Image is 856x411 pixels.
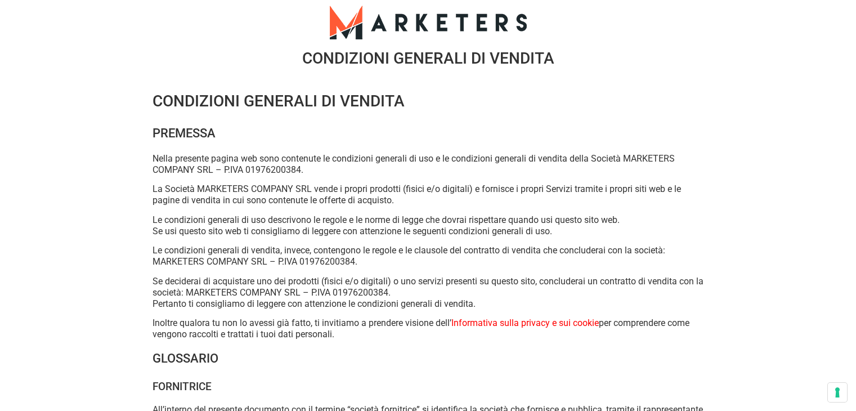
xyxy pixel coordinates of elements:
p: Nella presente pagina web sono contenute le condizioni generali di uso e le condizioni generali d... [153,153,704,176]
p: Inoltre qualora tu non lo avessi già fatto, ti invitiamo a prendere visione dell’ per comprendere... [153,318,704,340]
h4: FORNITRICE [153,378,704,395]
h2: CONDIZIONI GENERALI DI VENDITA [153,89,704,114]
iframe: Customerly Messenger Launcher [9,367,43,401]
button: Le tue preferenze relative al consenso per le tecnologie di tracciamento [828,383,847,402]
a: Informativa sulla privacy e sui cookie [451,318,599,328]
h3: PREMESSA [153,123,704,144]
p: La Società MARKETERS COMPANY SRL vende i propri prodotti (fisici e/o digitali) e fornisce i propr... [153,184,704,206]
h2: CONDIZIONI GENERALI DI VENDITA [113,51,743,66]
h3: GLOSSARIO [153,348,704,369]
p: Le condizioni generali di uso descrivono le regole e le norme di legge che dovrai rispettare quan... [153,215,704,237]
p: Se deciderai di acquistare uno dei prodotti (fisici e/o digitali) o uno servizi presenti su quest... [153,276,704,310]
p: Le condizioni generali di vendita, invece, contengono le regole e le clausole del contratto di ve... [153,245,704,267]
